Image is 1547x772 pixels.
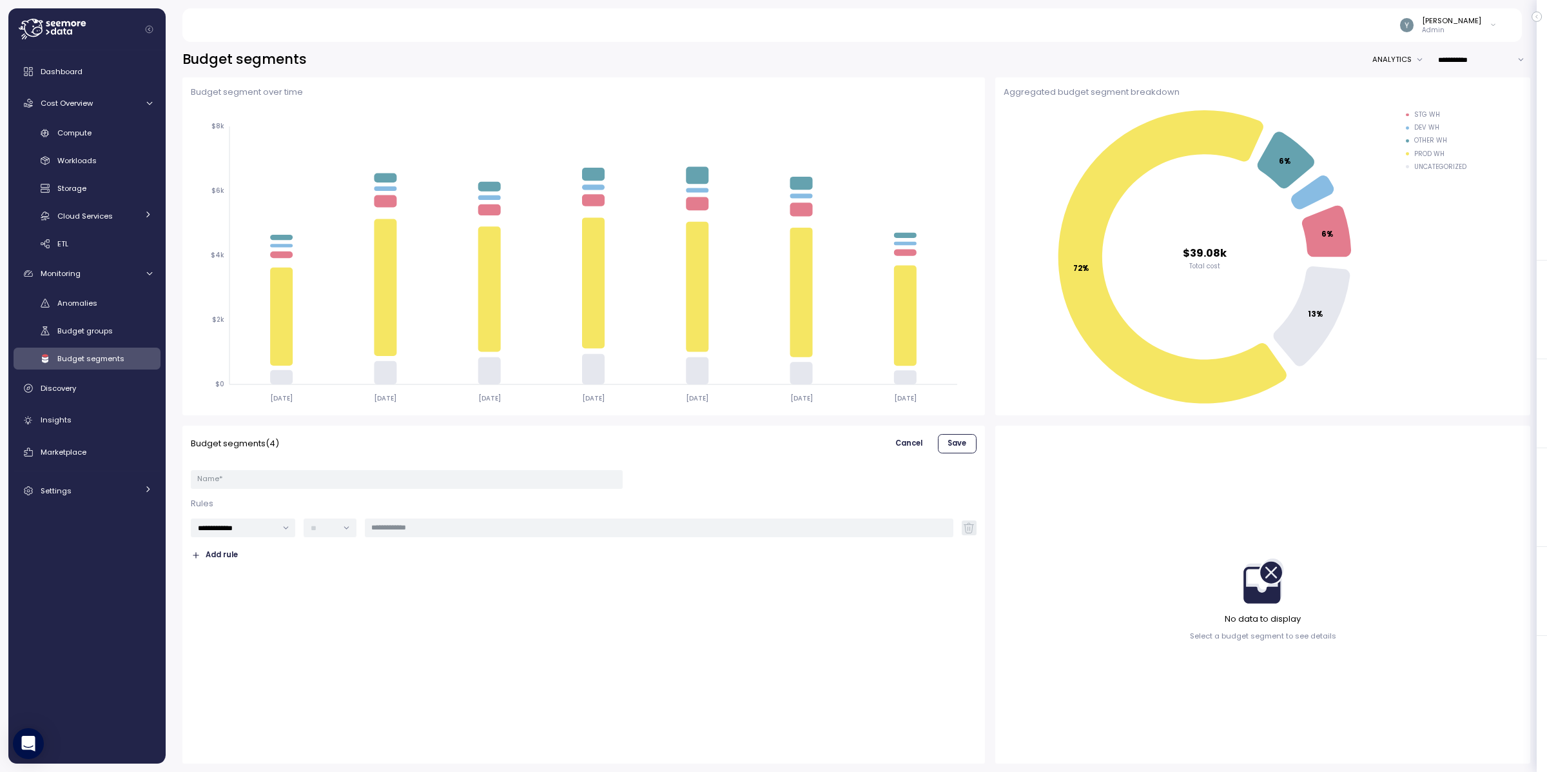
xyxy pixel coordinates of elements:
tspan: [DATE] [270,394,293,402]
span: Budget segments [57,353,124,364]
p: Budget segment over time [191,86,977,99]
tspan: $2k [212,316,224,324]
span: Cloud Services [57,211,113,221]
tspan: Total cost [1189,262,1220,270]
p: Rules [191,497,977,510]
tspan: [DATE] [478,394,500,402]
a: Anomalies [14,293,161,314]
a: Budget segments [14,348,161,369]
span: Budget groups [57,326,113,336]
a: Marketplace [14,439,161,465]
button: Save [938,434,977,453]
div: PROD WH [1414,150,1445,159]
p: Select a budget segment to see details [1190,631,1336,641]
button: Cancel [885,434,932,453]
span: Cancel [895,435,922,452]
a: Cost Overview [14,90,161,116]
h2: Budget segments [182,50,307,69]
tspan: $0 [215,381,224,389]
a: Workloads [14,150,161,172]
div: DEV WH [1414,123,1439,132]
a: ETL [14,233,161,254]
p: Aggregated budget segment breakdown [1004,86,1522,99]
span: Add rule [206,546,238,564]
span: Save [948,435,966,452]
tspan: [DATE] [582,394,605,402]
span: Insights [41,415,72,425]
button: Add rule [191,546,238,564]
tspan: [DATE] [686,394,708,402]
a: Dashboard [14,59,161,84]
tspan: $8k [211,123,224,131]
div: STG WH [1414,110,1440,119]
tspan: $39.08k [1183,246,1227,261]
span: Anomalies [57,298,97,308]
tspan: [DATE] [894,394,917,402]
div: [PERSON_NAME] [1422,15,1481,26]
p: Budget segments ( 4 ) [191,437,279,450]
span: ETL [57,239,68,249]
span: Dashboard [41,66,83,77]
tspan: $6k [211,187,224,195]
a: Cloud Services [14,205,161,226]
span: Cost Overview [41,98,93,108]
span: Discovery [41,383,76,393]
div: Open Intercom Messenger [13,728,44,759]
span: Workloads [57,155,97,166]
span: Compute [57,128,92,138]
a: Storage [14,178,161,199]
a: Budget groups [14,321,161,342]
tspan: [DATE] [790,394,812,402]
p: No data to display [1225,613,1301,626]
a: Compute [14,123,161,144]
a: Insights [14,408,161,433]
div: UNCATEGORIZED [1414,163,1466,172]
button: ANALYTICS [1372,50,1430,69]
p: Admin [1422,26,1481,35]
button: Collapse navigation [141,25,157,34]
span: Monitoring [41,268,81,279]
div: OTHER WH [1414,136,1447,145]
span: Storage [57,183,86,193]
span: Settings [41,486,72,496]
span: Marketplace [41,447,86,457]
a: Discovery [14,375,161,401]
img: ACg8ocKvqwnLMA34EL5-0z6HW-15kcrLxT5Mmx2M21tMPLYJnykyAQ=s96-c [1400,18,1414,32]
a: Monitoring [14,261,161,286]
tspan: [DATE] [374,394,396,402]
a: Settings [14,478,161,504]
tspan: $4k [211,252,224,260]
